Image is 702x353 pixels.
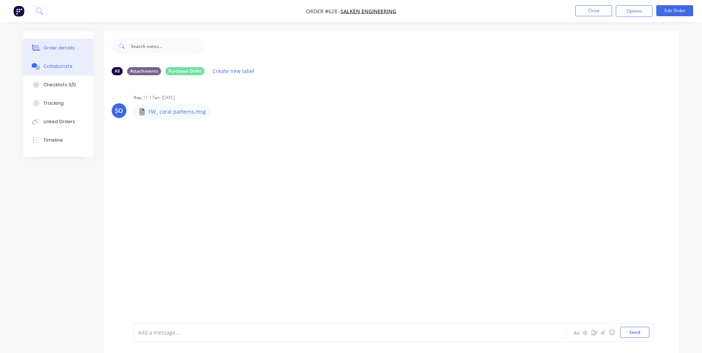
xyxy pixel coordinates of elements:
[43,63,73,70] div: Collaborate
[131,39,204,53] input: Search notes...
[43,118,75,125] div: Linked Orders
[43,45,75,51] div: Order details
[112,67,123,75] div: All
[608,328,617,337] button: ☺
[23,131,93,149] button: Timeline
[306,8,340,15] span: Order #628 -
[340,8,396,15] a: Salken Engineering
[23,94,93,113] button: Tracking
[43,137,63,143] div: Timeline
[656,5,693,16] button: Edit Order
[209,66,258,76] button: Create new label
[127,67,161,75] div: Attachments
[572,328,581,337] button: Aa
[581,328,590,337] button: @
[13,6,24,17] img: Factory
[23,113,93,131] button: Linked Orders
[616,5,653,17] button: Options
[43,82,76,88] div: Checklists 0/0
[620,327,649,338] button: Send
[143,94,175,101] div: 11:17am [DATE]
[134,94,142,101] div: You
[149,108,206,115] p: FW_ coral patterns.msg
[575,5,612,16] button: Close
[43,100,64,107] div: Tracking
[165,67,205,75] div: Purchase Order
[115,106,123,115] div: SO
[23,76,93,94] button: Checklists 0/0
[23,57,93,76] button: Collaborate
[23,39,93,57] button: Order details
